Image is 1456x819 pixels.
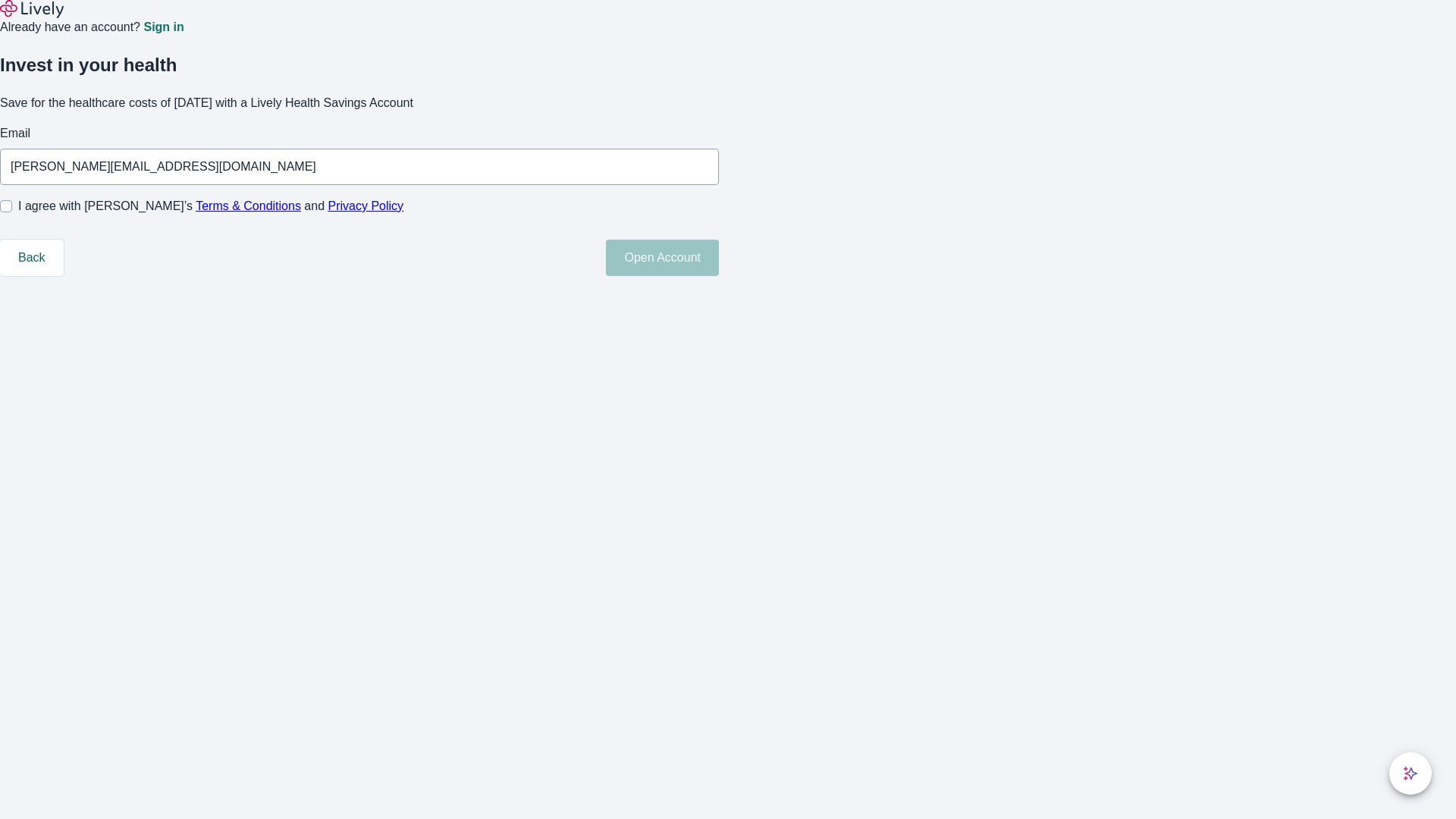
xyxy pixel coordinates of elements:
[18,197,403,215] span: I agree with [PERSON_NAME]’s and
[196,199,301,212] a: Terms & Conditions
[328,199,404,212] a: Privacy Policy
[143,21,184,33] a: Sign in
[1389,752,1432,795] button: chat
[1403,766,1418,781] svg: Lively AI Assistant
